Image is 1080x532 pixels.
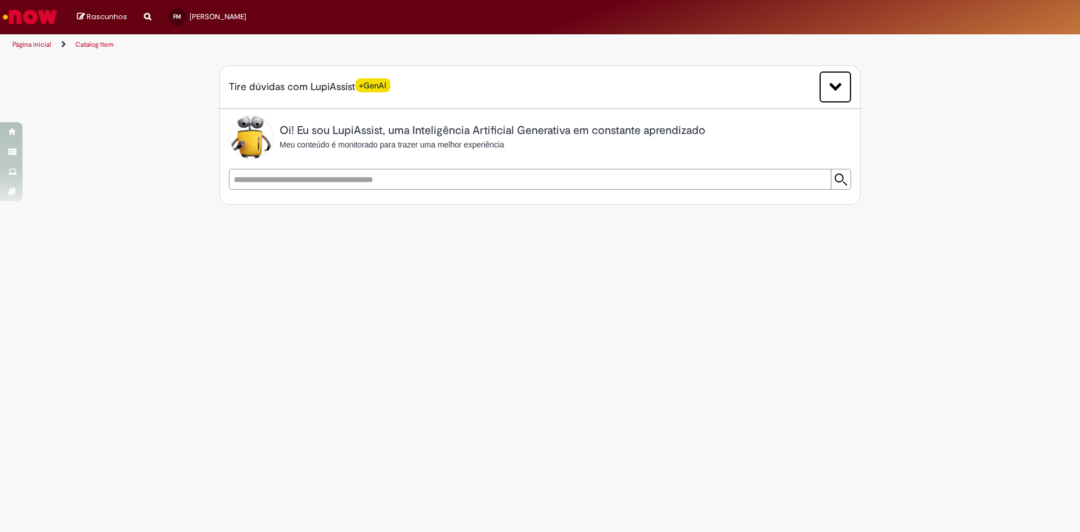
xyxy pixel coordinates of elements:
span: [PERSON_NAME] [190,12,246,21]
h2: Oi! Eu sou LupiAssist, uma Inteligência Artificial Generativa em constante aprendizado [280,124,705,137]
a: Página inicial [12,40,51,49]
span: Tire dúvidas com LupiAssist [229,80,390,94]
img: ServiceNow [1,6,59,28]
img: Lupi [229,115,274,160]
a: Catalog Item [75,40,114,49]
ul: Trilhas de página [8,34,712,55]
span: +GenAI [355,78,390,92]
a: Rascunhos [77,12,127,23]
input: Submit [831,169,850,189]
span: Rascunhos [87,11,127,22]
span: FM [173,13,181,20]
span: Meu conteúdo é monitorado para trazer uma melhor experiência [280,140,504,149]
